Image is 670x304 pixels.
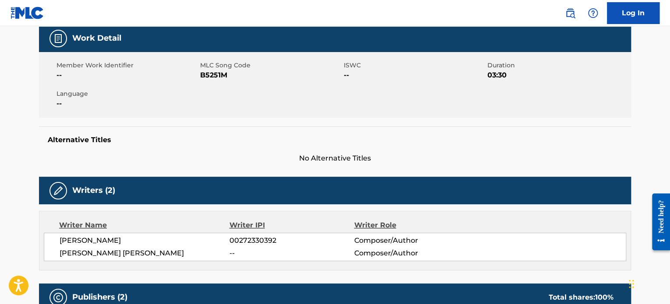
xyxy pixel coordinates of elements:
span: -- [56,70,198,80]
img: help [588,8,598,18]
span: [PERSON_NAME] [60,235,229,246]
span: No Alternative Titles [39,153,631,164]
h5: Alternative Titles [48,136,622,144]
h5: Publishers (2) [72,292,127,302]
span: -- [56,98,198,109]
div: Writer Role [354,220,467,231]
a: Public Search [561,4,579,22]
span: 100 % [595,293,614,301]
img: search [565,8,575,18]
span: Composer/Author [354,248,467,259]
span: -- [344,70,485,80]
div: Total shares: [549,292,614,303]
span: B5251M [200,70,342,80]
span: -- [229,248,354,259]
iframe: Resource Center [645,187,670,257]
div: Drag [629,271,634,297]
div: Help [584,4,602,22]
a: Log In [607,2,659,24]
span: Member Work Identifier [56,61,198,70]
h5: Writers (2) [72,185,115,196]
span: Composer/Author [354,235,467,246]
span: Duration [487,61,629,70]
span: Language [56,89,198,98]
div: Writer Name [59,220,229,231]
span: [PERSON_NAME] [PERSON_NAME] [60,248,229,259]
span: 03:30 [487,70,629,80]
img: Work Detail [53,33,63,44]
span: 00272330392 [229,235,354,246]
img: MLC Logo [11,7,44,19]
span: MLC Song Code [200,61,342,70]
img: Publishers [53,292,63,303]
img: Writers [53,185,63,196]
span: ISWC [344,61,485,70]
iframe: Chat Widget [626,262,670,304]
h5: Work Detail [72,33,121,43]
div: Writer IPI [229,220,354,231]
